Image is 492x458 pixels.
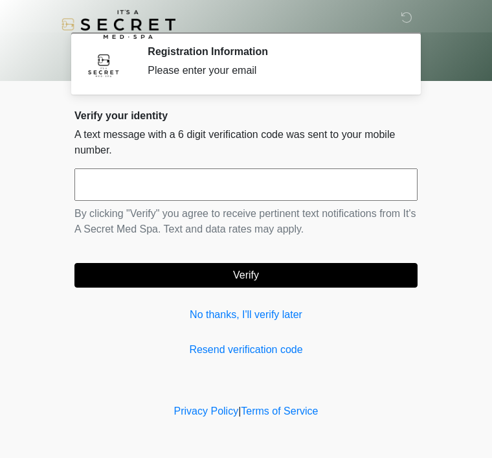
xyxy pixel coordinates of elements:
[174,406,239,417] a: Privacy Policy
[74,206,418,237] p: By clicking "Verify" you agree to receive pertinent text notifications from It's A Secret Med Spa...
[74,307,418,323] a: No thanks, I'll verify later
[74,342,418,358] a: Resend verification code
[148,45,398,58] h2: Registration Information
[84,45,123,84] img: Agent Avatar
[74,109,418,122] h2: Verify your identity
[61,10,175,39] img: It's A Secret Med Spa Logo
[74,263,418,288] button: Verify
[241,406,318,417] a: Terms of Service
[74,127,418,158] p: A text message with a 6 digit verification code was sent to your mobile number.
[238,406,241,417] a: |
[148,63,398,78] div: Please enter your email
